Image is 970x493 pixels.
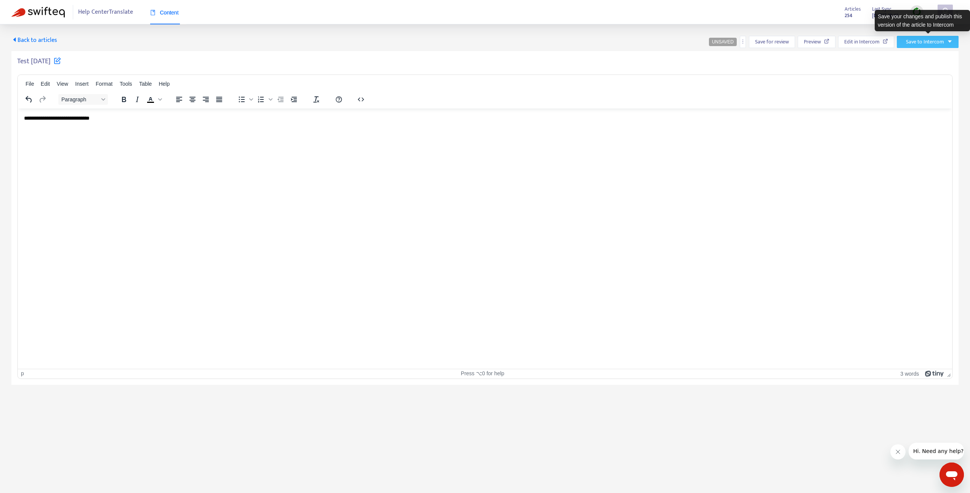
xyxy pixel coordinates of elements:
button: Redo [36,94,49,105]
button: Decrease indent [274,94,287,105]
span: Edit [41,81,50,87]
span: Help Center Translate [78,5,133,19]
iframe: Button to launch messaging window [940,463,964,487]
button: Increase indent [287,94,300,105]
span: Help [159,81,170,87]
img: sync.dc5367851b00ba804db3.png [912,7,922,17]
div: Save your changes and publish this version of the article to Intercom [875,10,970,31]
iframe: Rich Text Area [18,109,952,369]
span: UNSAVED [712,39,734,45]
span: Articles [845,5,861,13]
iframe: Close message [890,444,906,459]
span: book [150,10,156,15]
button: Block Paragraph [58,94,108,105]
div: Numbered list [255,94,274,105]
button: Save to Intercomcaret-down [897,36,959,48]
span: Save for review [755,38,789,46]
button: Bold [117,94,130,105]
span: Save to Intercom [906,38,944,46]
span: Tools [120,81,132,87]
div: Bullet list [235,94,254,105]
span: Paragraph [61,96,99,102]
div: Press ⌥0 for help [329,370,636,377]
span: Insert [75,81,88,87]
button: Justify [213,94,226,105]
button: Clear formatting [310,94,323,105]
span: Preview [804,38,821,46]
span: Back to articles [11,35,57,45]
strong: 254 [845,11,852,20]
h5: Test [DATE] [17,57,61,66]
img: Swifteq [11,7,65,18]
button: Edit in Intercom [838,36,894,48]
span: File [26,81,34,87]
span: more [740,39,746,44]
button: 3 words [900,370,919,377]
button: Help [332,94,345,105]
span: Table [139,81,152,87]
a: Powered by Tiny [925,370,944,376]
button: Italic [131,94,144,105]
span: Edit in Intercom [844,38,880,46]
span: Last Sync [872,5,891,13]
button: Align left [173,94,186,105]
span: caret-left [11,37,18,43]
button: Save for review [749,36,795,48]
button: Align right [199,94,212,105]
button: more [740,36,746,48]
span: caret-down [947,39,952,44]
span: Content [150,10,179,16]
span: Format [96,81,112,87]
span: user [941,7,950,16]
div: Text color Black [144,94,163,105]
button: Align center [186,94,199,105]
span: View [57,81,68,87]
iframe: Message from company [909,443,964,459]
div: Press the Up and Down arrow keys to resize the editor. [944,369,952,378]
button: Undo [22,94,35,105]
button: Preview [798,36,835,48]
div: p [21,370,24,377]
strong: [DATE] 18:43 [872,11,899,20]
